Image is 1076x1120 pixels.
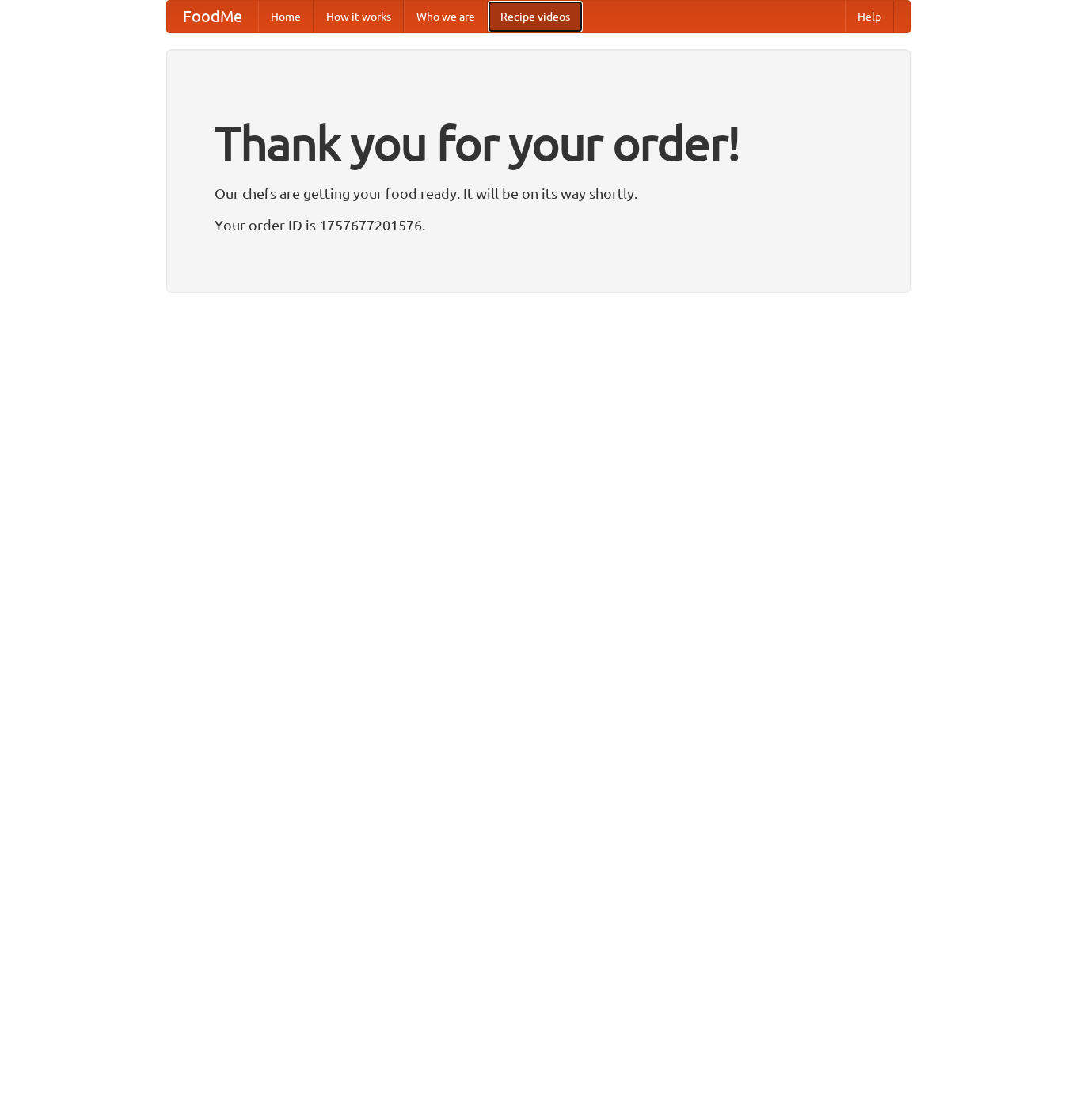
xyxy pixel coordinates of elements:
[314,1,404,32] a: How it works
[258,1,314,32] a: Home
[215,181,862,205] p: Our chefs are getting your food ready. It will be on its way shortly.
[845,1,894,32] a: Help
[215,213,862,237] p: Your order ID is 1757677201576.
[488,1,583,32] a: Recipe videos
[215,105,862,181] h1: Thank you for your order!
[404,1,488,32] a: Who we are
[167,1,258,32] a: FoodMe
